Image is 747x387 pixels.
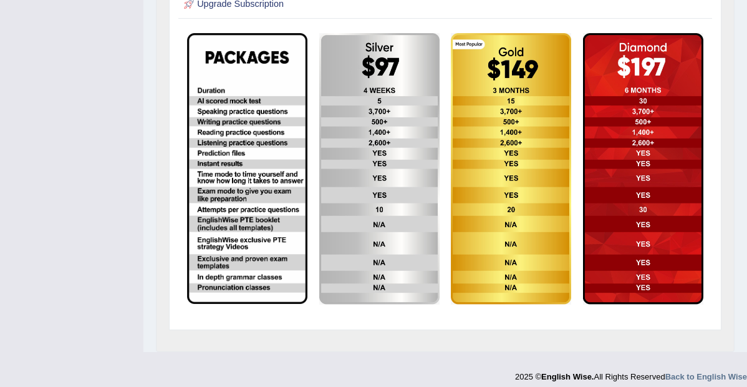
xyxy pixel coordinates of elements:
[665,372,747,381] a: Back to English Wise
[541,372,594,381] strong: English Wise.
[451,33,571,305] img: aud-gold.png
[187,33,307,304] img: EW package
[515,365,747,383] div: 2025 © All Rights Reserved
[319,33,440,305] img: aud-silver.png
[583,33,703,305] img: aud-diamond.png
